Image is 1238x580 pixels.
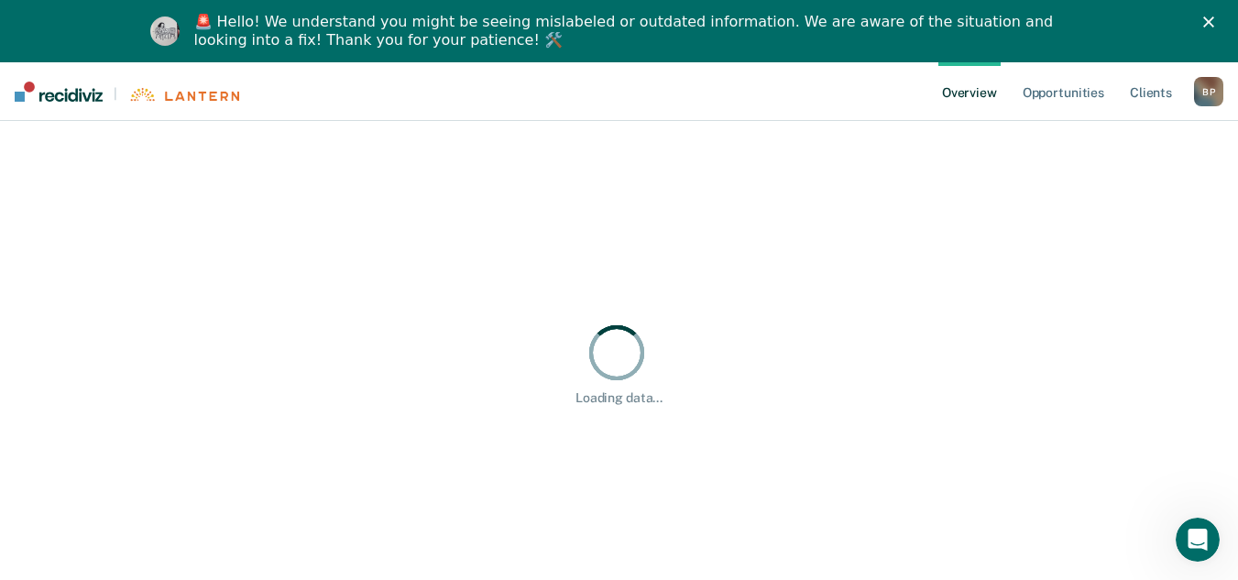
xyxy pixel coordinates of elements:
a: Opportunities [1019,62,1108,121]
a: | [15,82,239,102]
div: 🚨 Hello! We understand you might be seeing mislabeled or outdated information. We are aware of th... [194,13,1059,49]
button: BP [1194,77,1223,106]
iframe: Intercom live chat [1176,518,1220,562]
div: Loading data... [575,390,663,406]
span: | [103,86,128,102]
img: Profile image for Kim [150,16,180,46]
div: Close [1203,16,1222,27]
a: Clients [1126,62,1176,121]
img: Recidiviz [15,82,103,102]
a: Overview [938,62,1001,121]
div: B P [1194,77,1223,106]
img: Lantern [128,88,239,102]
